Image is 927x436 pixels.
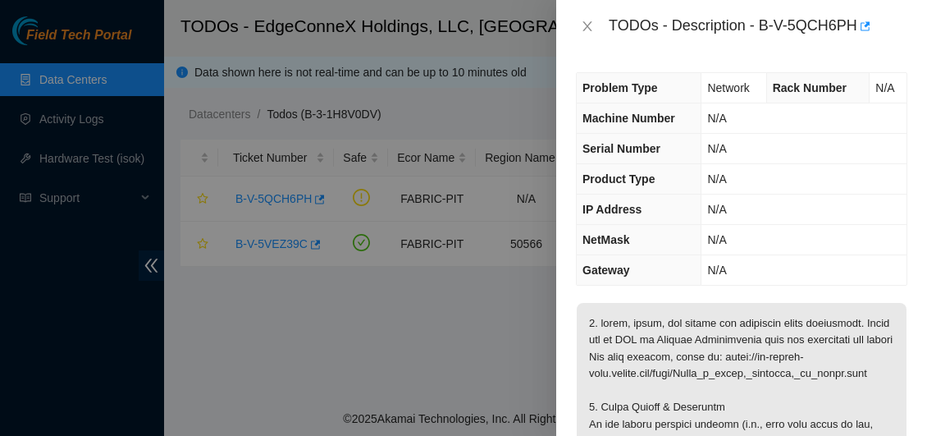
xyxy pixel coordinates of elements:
span: NetMask [582,233,630,246]
span: N/A [707,264,726,277]
span: N/A [707,203,726,216]
span: Rack Number [773,81,847,94]
span: N/A [707,233,726,246]
button: Close [576,19,599,34]
div: TODOs - Description - B-V-5QCH6PH [609,13,907,39]
span: Gateway [582,264,630,277]
span: Serial Number [582,142,660,155]
span: N/A [707,142,726,155]
span: N/A [707,112,726,125]
span: Product Type [582,172,655,186]
span: Network [707,81,749,94]
span: close [581,20,594,33]
span: Problem Type [582,81,658,94]
span: Machine Number [582,112,675,125]
span: IP Address [582,203,642,216]
span: N/A [707,172,726,186]
span: N/A [875,81,894,94]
